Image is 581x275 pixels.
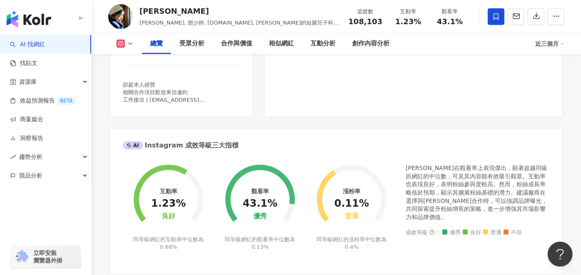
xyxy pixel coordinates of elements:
div: Instagram 成效等級三大指標 [123,141,238,150]
div: [PERSON_NAME]在觀看率上表現傑出，顯著超越同級距網紅的中位數，可見其內容能有效吸引觀眾。互動率也表現良好，表明粉絲參與度較高。然而，粉絲成長率略低於預期，顯示其擴展粉絲基礎的潛力。建... [406,164,550,221]
span: [PERSON_NAME], 鄧少婷, [DOMAIN_NAME], [PERSON_NAME]的短腿兒子科基犬Uni大人的日記 [139,20,339,34]
div: AI [123,141,143,150]
div: 優秀 [253,212,267,220]
iframe: Help Scout Beacon - Open [548,242,573,267]
div: 0.11% [334,198,369,210]
div: 互動率 [392,7,424,16]
span: 優秀 [442,230,461,236]
span: 競品分析 [19,166,42,185]
div: 普通 [345,212,358,220]
div: 追蹤數 [348,7,382,16]
img: logo [7,11,51,27]
div: 43.1% [243,198,277,210]
a: 洞察報告 [10,134,43,142]
span: 趨勢分析 [19,147,42,166]
span: 0.68% [160,244,177,250]
div: 創作內容分析 [352,39,390,49]
span: 資源庫 [19,72,37,91]
div: 相似網紅 [269,39,294,49]
span: 108,103 [348,17,382,26]
span: 不佳 [504,230,522,236]
div: 總覽 [150,39,163,49]
span: 0.4% [345,244,358,250]
div: [PERSON_NAME] [139,6,339,16]
img: chrome extension [13,250,30,263]
div: 成效等級 ： [406,230,550,236]
div: 同等級網紅的觀看率中位數為 [224,236,297,251]
a: chrome extension立即安裝 瀏覽器外掛 [11,245,81,268]
div: 合作與價值 [221,39,252,49]
div: 互動率 [160,188,177,195]
div: 漲粉率 [343,188,360,195]
div: 良好 [162,212,175,220]
div: 受眾分析 [179,39,204,49]
div: 1.23% [151,198,186,210]
img: KOL Avatar [108,4,133,29]
span: 43.1% [437,17,463,26]
span: 立即安裝 瀏覽器外掛 [33,249,62,264]
span: 0.13% [251,244,268,250]
span: rise [10,154,16,160]
div: 觀看率 [434,7,466,16]
a: 找貼文 [10,59,37,67]
a: 商案媒合 [10,115,43,124]
a: 效益預測報告BETA [10,97,76,105]
span: 1.23% [395,17,421,26]
span: 邵庭本人經營 相關合作項目歡迎來信邀約 工作接洽 | [EMAIL_ADDRESS][DOMAIN_NAME] [123,82,205,111]
span: 普通 [483,230,502,236]
div: 觀看率 [251,188,269,195]
div: 近三個月 [535,37,564,50]
a: searchAI 找網紅 [10,40,45,49]
span: 良好 [463,230,481,236]
div: 同等級網紅的漲粉率中位數為 [315,236,388,251]
div: 互動分析 [310,39,335,49]
div: 同等級網紅的互動率中位數為 [132,236,205,251]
